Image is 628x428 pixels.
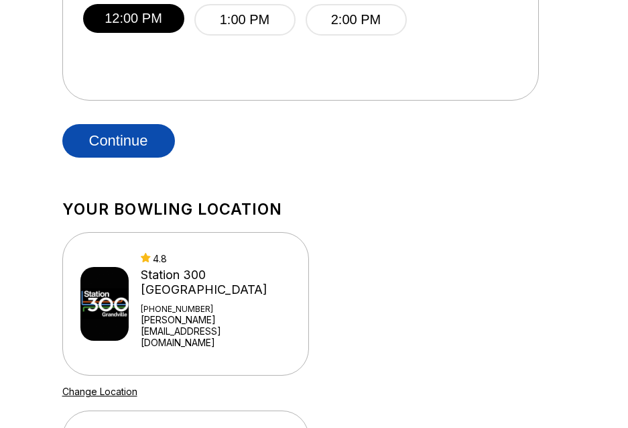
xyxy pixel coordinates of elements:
[62,200,566,219] h1: Your bowling location
[306,4,407,36] button: 2:00 PM
[80,267,129,341] img: Station 300 Grandville
[194,4,296,36] button: 1:00 PM
[62,124,175,158] button: Continue
[141,304,292,314] div: [PHONE_NUMBER]
[83,4,184,33] button: 12:00 PM
[62,386,137,397] a: Change Location
[141,314,292,348] a: [PERSON_NAME][EMAIL_ADDRESS][DOMAIN_NAME]
[141,253,292,264] div: 4.8
[141,268,292,297] div: Station 300 [GEOGRAPHIC_DATA]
